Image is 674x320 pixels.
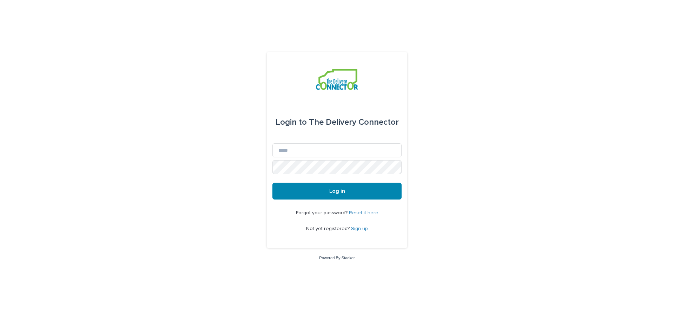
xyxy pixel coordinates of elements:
img: aCWQmA6OSGG0Kwt8cj3c [316,69,358,90]
span: Forgot your password? [296,210,349,215]
a: Sign up [351,226,368,231]
span: Not yet registered? [306,226,351,231]
div: The Delivery Connector [276,112,399,132]
a: Powered By Stacker [319,256,355,260]
span: Login to [276,118,307,126]
span: Log in [329,188,345,194]
button: Log in [272,183,402,200]
a: Reset it here [349,210,378,215]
